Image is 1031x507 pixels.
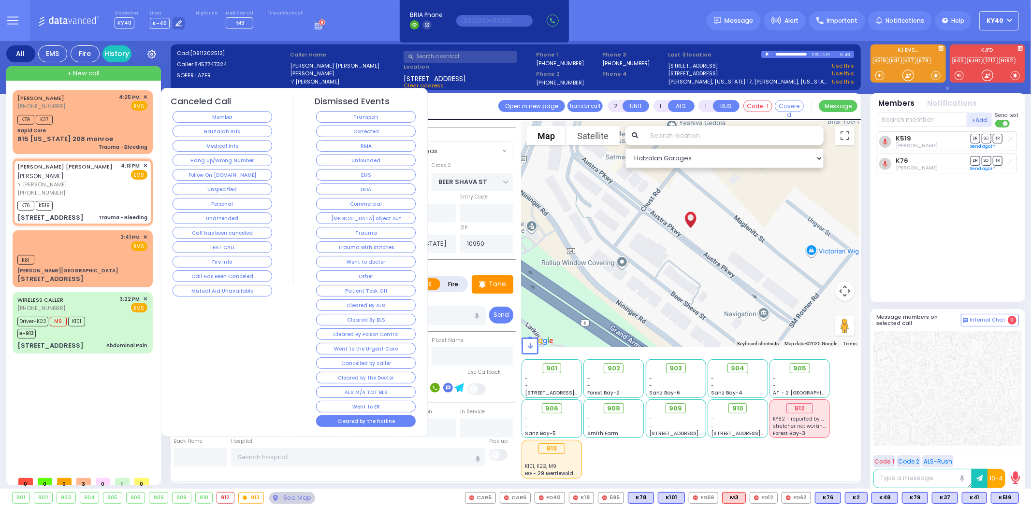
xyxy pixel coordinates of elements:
[536,79,584,86] label: [PHONE_NUMBER]
[460,224,467,232] label: ZIP
[743,100,772,112] button: Code-1
[177,71,287,80] label: SOFER LAZER
[316,169,416,181] button: EMS
[290,62,400,70] label: [PERSON_NAME] [PERSON_NAME]
[71,45,100,62] div: Fire
[498,100,565,112] a: Open in new page
[269,492,315,504] div: See map
[587,382,590,389] span: -
[754,495,759,500] img: red-radio-icon.svg
[903,57,916,64] a: K37
[827,16,857,25] span: Important
[316,314,416,325] button: Cleared By BLS
[982,134,991,143] span: SO
[131,241,147,251] span: EMS
[775,100,804,112] button: Covered
[896,164,938,171] span: Dovy Katz
[17,172,64,180] span: [PERSON_NAME]
[649,389,680,396] span: Sanz Bay-6
[999,57,1016,64] a: FD62
[793,364,806,373] span: 905
[36,115,53,125] span: K37
[896,157,908,164] a: K76
[782,492,811,504] div: FD62
[99,143,147,151] div: Trauma - Bleeding
[897,455,921,467] button: Code 2
[773,382,776,389] span: -
[732,404,743,413] span: 910
[231,437,252,445] label: Hospital
[525,389,617,396] span: [STREET_ADDRESS][PERSON_NAME]
[644,126,823,145] input: Search location
[315,97,390,107] h4: Dismissed Events
[6,45,35,62] div: All
[932,492,958,504] div: BLS
[17,296,63,304] a: WIRELESS CALLER
[143,295,147,303] span: ✕
[316,401,416,412] button: Went to ER
[714,17,721,24] img: message.svg
[226,11,256,16] label: Medic on call
[17,255,34,265] span: K61
[711,382,714,389] span: -
[961,314,1019,326] button: Internal Chat 0
[290,51,400,59] label: Caller name
[173,183,272,195] button: Unspecified
[17,304,65,312] span: [PHONE_NUMBER]
[832,62,854,70] a: Use this
[217,493,234,503] div: 912
[991,492,1019,504] div: BLS
[115,11,139,16] label: Dispatcher
[711,422,714,430] span: -
[569,492,594,504] div: K18
[68,317,85,326] span: K101
[602,495,607,500] img: red-radio-icon.svg
[34,493,53,503] div: 902
[173,212,272,224] button: Unattended
[832,70,854,78] a: Use this
[928,98,977,109] button: Notifications
[979,11,1019,30] button: KY40
[649,375,652,382] span: -
[587,422,590,430] span: -
[886,16,924,25] span: Notifications
[524,335,556,347] a: Open this area in Google Maps (opens a new window)
[103,493,122,503] div: 905
[784,16,799,25] span: Alert
[525,375,528,382] span: -
[404,82,444,89] span: Clear address
[993,156,1002,165] span: TR
[628,492,654,504] div: K78
[773,430,806,437] span: Forest Bay-3
[535,492,565,504] div: FD40
[987,16,1004,25] span: KY40
[460,193,488,201] label: Entry Code
[173,241,272,253] button: TEST CALL
[1008,316,1016,324] span: 0
[970,317,1006,324] span: Internal Chat
[713,100,740,112] button: BUS
[13,493,29,503] div: 901
[196,11,218,16] label: Night unit
[67,69,100,78] span: + New call
[173,126,272,137] button: Hatzalah Info
[290,70,400,78] label: [PERSON_NAME]
[525,415,528,422] span: -
[316,386,416,398] button: ALS M/A TOT BLS
[587,430,618,437] span: Smith Farm
[143,162,147,170] span: ✕
[567,100,603,112] button: Transfer call
[134,478,149,485] span: 0
[403,141,513,160] span: All areas
[840,51,854,58] div: K-40
[524,335,556,347] img: Google
[316,299,416,311] button: Cleared By ALS
[773,422,849,430] span: stretcher not working properly
[525,422,528,430] span: -
[971,134,980,143] span: DR
[17,102,65,110] span: [PHONE_NUMBER]
[587,415,590,422] span: -
[316,343,416,354] button: Went to the Urgent Care
[668,51,761,59] label: Last 3 location
[669,364,682,373] span: 903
